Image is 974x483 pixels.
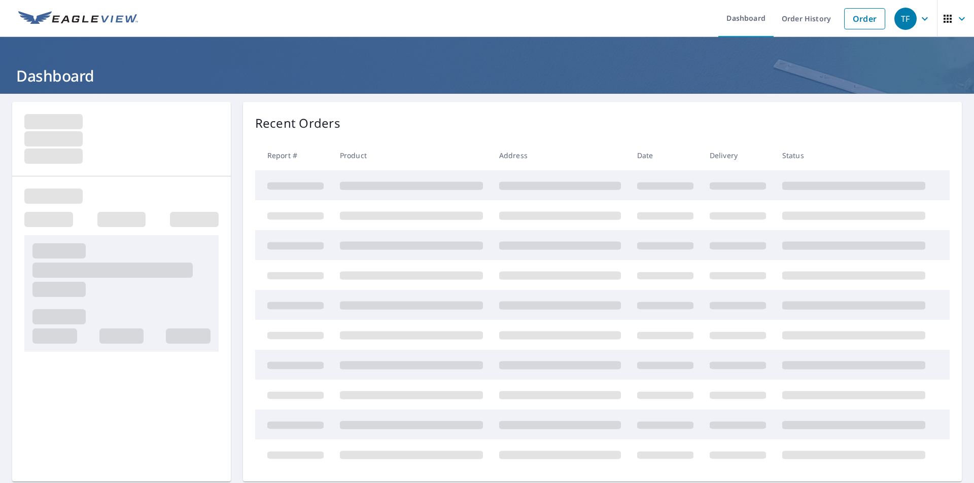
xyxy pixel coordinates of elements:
p: Recent Orders [255,114,340,132]
img: EV Logo [18,11,138,26]
th: Product [332,140,491,170]
th: Address [491,140,629,170]
th: Date [629,140,702,170]
a: Order [844,8,885,29]
div: TF [894,8,917,30]
th: Report # [255,140,332,170]
th: Status [774,140,933,170]
th: Delivery [702,140,774,170]
h1: Dashboard [12,65,962,86]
